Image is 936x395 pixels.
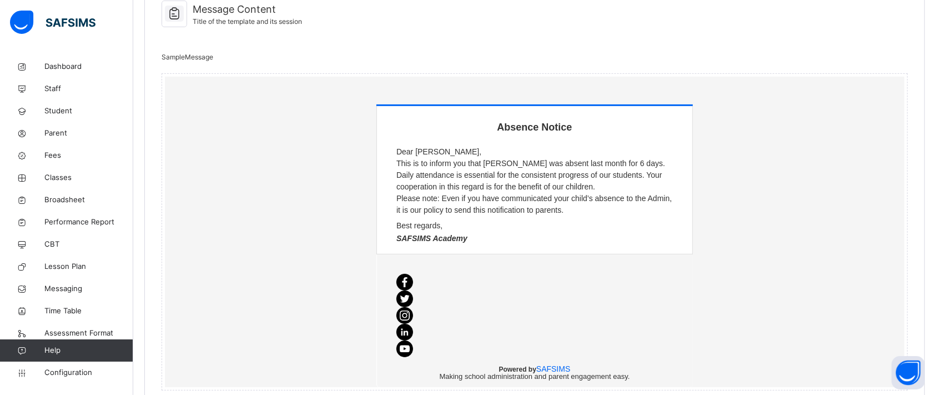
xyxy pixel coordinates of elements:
img: linkedin_alt.png [396,324,413,341]
img: instagram_alt.png [396,307,413,324]
span: Classes [44,172,133,183]
span: Parent [44,128,133,139]
p: Best regards, [396,219,673,245]
p: This is to inform you that [PERSON_NAME] was absent last month for 6 days. [396,158,673,169]
span: Time Table [44,306,133,317]
a: SAFSIMS [536,364,570,373]
p: Making school administration and parent engagement easy. [396,371,673,382]
button: Open asap [892,356,925,389]
span: Sample Message [162,53,213,61]
span: Title of the template and its session [193,17,302,26]
img: twitter_alt.png [396,291,413,307]
span: Staff [44,83,133,94]
img: youtube_alt.png [396,341,413,357]
span: Assessment Format [44,328,133,339]
span: Student [44,106,133,117]
img: safsims [10,11,95,34]
p: Please note: Even if you have communicated your child’s absence to the Admin, it is our policy to... [396,193,673,216]
span: Configuration [44,367,133,378]
span: CBT [44,239,133,250]
span: Lesson Plan [44,261,133,272]
span: Performance Report [44,217,133,228]
img: facebook_alt.png [396,274,413,291]
p: Daily attendance is essential for the consistent progress of our students. Your cooperation in th... [396,169,673,193]
span: Messaging [44,283,133,294]
h1: Absence Notice [396,120,673,135]
p: Dear [PERSON_NAME], [396,146,673,158]
span: Fees [44,150,133,161]
b: SAFSIMS Academy [396,234,467,243]
b: Powered by [499,366,536,373]
span: Broadsheet [44,194,133,206]
span: Help [44,345,133,356]
span: Dashboard [44,61,133,72]
span: Message Content [193,2,302,17]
